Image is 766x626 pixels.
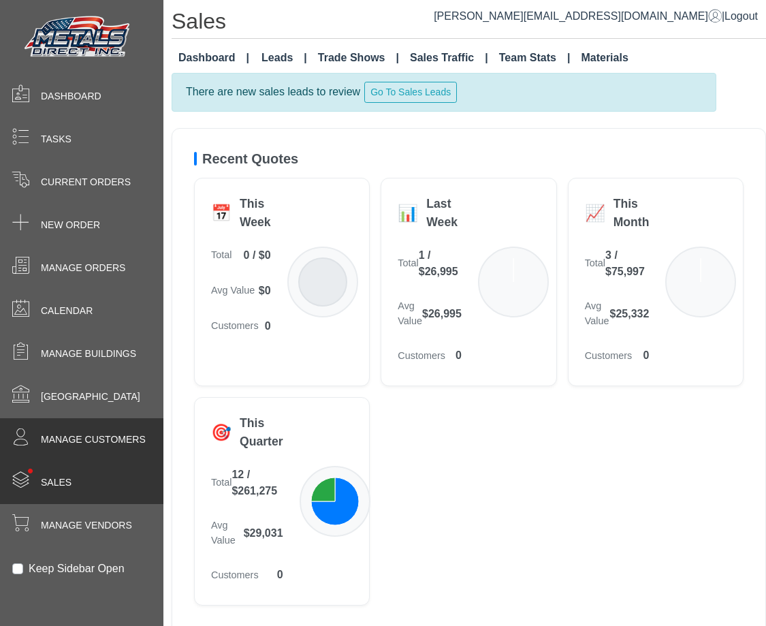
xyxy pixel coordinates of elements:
[41,518,132,533] span: Manage Vendors
[426,195,462,231] div: Last Week
[244,247,271,264] span: 0 / $0
[172,8,766,39] h1: Sales
[610,306,650,322] span: $25,332
[434,10,722,22] a: [PERSON_NAME][EMAIL_ADDRESS][DOMAIN_NAME]
[240,414,283,450] div: This Quarter
[244,525,283,542] span: $29,031
[724,10,758,22] span: Logout
[364,82,457,103] button: Go To Sales Leads
[585,201,605,225] div: 📈
[456,347,462,364] span: 0
[398,299,422,328] span: Avg Value
[585,349,633,364] span: Customers
[41,390,140,404] span: [GEOGRAPHIC_DATA]
[172,73,716,112] div: There are new sales leads to review
[41,175,131,189] span: Current Orders
[398,256,418,271] span: Total
[311,478,335,501] path: null: 3 quotes
[41,218,100,232] span: New Order
[41,261,125,275] span: Manage Orders
[29,561,125,577] label: Keep Sidebar Open
[299,258,347,306] circle: No quotes this week
[585,256,605,271] span: Total
[240,195,271,231] div: This Week
[613,195,650,231] div: This Month
[585,299,610,328] span: Avg Value
[575,44,633,72] a: Materials
[13,449,48,493] span: •
[211,420,232,445] div: 🎯
[211,475,232,490] span: Total
[256,44,313,72] a: Leads
[398,349,445,364] span: Customers
[211,248,232,263] span: Total
[20,12,136,63] img: Metals Direct Inc Logo
[605,247,649,280] span: 3 / $75,997
[194,151,744,167] h5: Recent Quotes
[360,86,457,97] a: Go To Sales Leads
[434,8,758,25] div: |
[232,467,283,499] span: 12 / $261,275
[173,44,255,72] a: Dashboard
[41,433,146,447] span: Manage Customers
[41,304,93,318] span: Calendar
[211,319,259,334] span: Customers
[41,89,101,104] span: Dashboard
[41,347,136,361] span: Manage Buildings
[211,568,259,583] span: Customers
[494,44,576,72] a: Team Stats
[311,478,359,525] path: Shop: 9 quotes
[265,318,271,334] span: 0
[422,306,462,322] span: $26,995
[419,247,462,280] span: 1 / $26,995
[211,283,255,298] span: Avg Value
[211,518,244,548] span: Avg Value
[313,44,404,72] a: Trade Shows
[41,475,71,490] span: Sales
[41,132,71,146] span: Tasks
[643,347,650,364] span: 0
[398,201,418,225] div: 📊
[259,283,271,299] span: $0
[211,201,232,225] div: 📅
[404,44,494,72] a: Sales Traffic
[277,567,283,583] span: 0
